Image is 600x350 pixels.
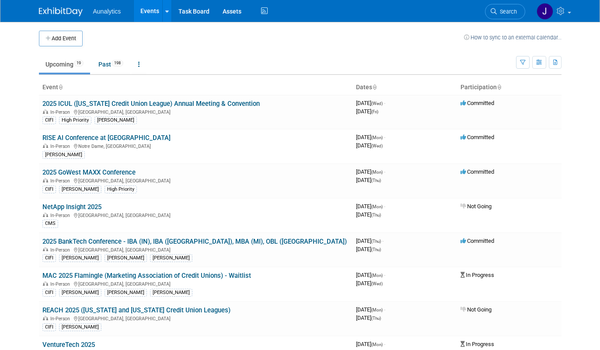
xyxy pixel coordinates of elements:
span: (Mon) [371,273,383,278]
span: [DATE] [356,238,384,244]
span: (Mon) [371,170,383,175]
a: Search [485,4,525,19]
div: CIFI [42,116,56,124]
a: Sort by Event Name [58,84,63,91]
span: [DATE] [356,341,385,347]
span: [DATE] [356,203,385,210]
span: (Thu) [371,247,381,252]
span: (Wed) [371,281,383,286]
span: In-Person [50,109,73,115]
a: Sort by Start Date [372,84,377,91]
span: In Progress [460,341,494,347]
span: In-Person [50,281,73,287]
img: In-Person Event [43,143,48,148]
span: (Thu) [371,316,381,321]
a: 2025 ICUL ([US_STATE] Credit Union League) Annual Meeting & Convention [42,100,260,108]
a: REACH 2025 ([US_STATE] and [US_STATE] Credit Union Leagues) [42,306,230,314]
a: VentureTech 2025 [42,341,95,349]
span: (Wed) [371,101,383,106]
img: In-Person Event [43,281,48,286]
img: In-Person Event [43,316,48,320]
div: [GEOGRAPHIC_DATA], [GEOGRAPHIC_DATA] [42,177,349,184]
span: [DATE] [356,315,381,321]
span: - [384,306,385,313]
div: [PERSON_NAME] [105,254,147,262]
span: (Mon) [371,204,383,209]
span: 198 [112,60,123,66]
span: (Mon) [371,135,383,140]
span: [DATE] [356,177,381,183]
span: (Thu) [371,178,381,183]
span: In Progress [460,272,494,278]
div: CMS [42,220,58,227]
img: ExhibitDay [39,7,83,16]
span: (Thu) [371,239,381,244]
div: [PERSON_NAME] [150,289,192,297]
span: [DATE] [356,108,378,115]
span: [DATE] [356,306,385,313]
div: [GEOGRAPHIC_DATA], [GEOGRAPHIC_DATA] [42,246,349,253]
span: (Mon) [371,342,383,347]
span: [DATE] [356,280,383,287]
a: NetApp Insight 2025 [42,203,101,211]
span: Not Going [460,203,492,210]
span: In-Person [50,213,73,218]
div: CIFI [42,254,56,262]
div: [PERSON_NAME] [105,289,147,297]
span: In-Person [50,247,73,253]
span: [DATE] [356,142,383,149]
a: RISE AI Conference at [GEOGRAPHIC_DATA] [42,134,171,142]
th: Participation [457,80,562,95]
a: 2025 GoWest MAXX Conference [42,168,136,176]
img: In-Person Event [43,109,48,114]
span: In-Person [50,178,73,184]
div: CIFI [42,323,56,331]
span: Search [497,8,517,15]
span: - [384,272,385,278]
span: In-Person [50,316,73,322]
div: [GEOGRAPHIC_DATA], [GEOGRAPHIC_DATA] [42,211,349,218]
a: How to sync to an external calendar... [464,34,562,41]
div: CIFI [42,289,56,297]
img: In-Person Event [43,178,48,182]
span: - [384,134,385,140]
a: Past198 [92,56,130,73]
div: High Priority [105,185,137,193]
img: In-Person Event [43,247,48,252]
span: Not Going [460,306,492,313]
span: - [384,100,385,106]
span: Committed [460,168,494,175]
span: [DATE] [356,272,385,278]
span: - [384,341,385,347]
span: - [384,203,385,210]
div: [GEOGRAPHIC_DATA], [GEOGRAPHIC_DATA] [42,280,349,287]
span: [DATE] [356,100,385,106]
div: [GEOGRAPHIC_DATA], [GEOGRAPHIC_DATA] [42,315,349,322]
img: Julie Grisanti-Cieslak [537,3,553,20]
div: [PERSON_NAME] [59,185,101,193]
div: [PERSON_NAME] [59,289,101,297]
a: MAC 2025 Flamingle (Marketing Association of Credit Unions) - Waitlist [42,272,251,280]
div: CIFI [42,185,56,193]
div: [PERSON_NAME] [42,151,85,159]
div: High Priority [59,116,91,124]
div: [PERSON_NAME] [150,254,192,262]
a: 2025 BankTech Conference - IBA (IN), IBA ([GEOGRAPHIC_DATA]), MBA (MI), OBL ([GEOGRAPHIC_DATA]) [42,238,347,245]
span: (Wed) [371,143,383,148]
div: [PERSON_NAME] [94,116,137,124]
div: [PERSON_NAME] [59,323,101,331]
span: In-Person [50,143,73,149]
a: Upcoming19 [39,56,90,73]
span: (Fri) [371,109,378,114]
span: (Mon) [371,308,383,312]
span: Committed [460,100,494,106]
span: [DATE] [356,246,381,252]
span: [DATE] [356,168,385,175]
span: [DATE] [356,134,385,140]
span: - [382,238,384,244]
span: 19 [74,60,84,66]
span: - [384,168,385,175]
span: Committed [460,134,494,140]
div: Notre Dame, [GEOGRAPHIC_DATA] [42,142,349,149]
button: Add Event [39,31,83,46]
